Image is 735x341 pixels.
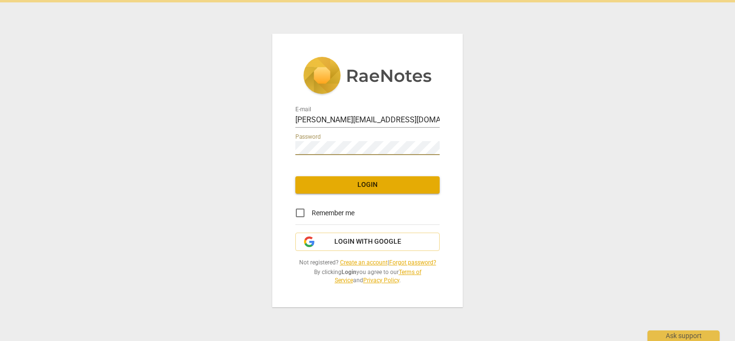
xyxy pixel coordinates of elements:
a: Privacy Policy [363,277,399,284]
span: Login with Google [334,237,401,247]
span: Remember me [312,208,355,218]
a: Terms of Service [335,269,421,284]
label: E-mail [295,107,311,113]
button: Login with Google [295,233,440,251]
span: Login [303,180,432,190]
a: Create an account [340,259,388,266]
div: Ask support [647,330,720,341]
span: Not registered? | [295,259,440,267]
span: By clicking you agree to our and . [295,268,440,284]
label: Password [295,134,321,140]
img: 5ac2273c67554f335776073100b6d88f.svg [303,57,432,96]
b: Login [342,269,356,275]
a: Forgot password? [389,259,436,266]
button: Login [295,176,440,194]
